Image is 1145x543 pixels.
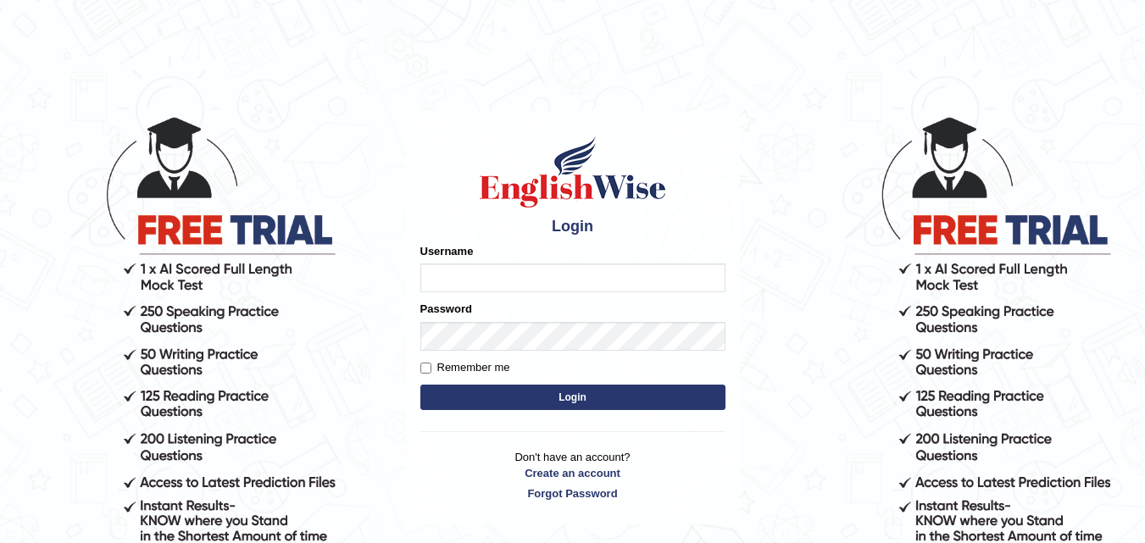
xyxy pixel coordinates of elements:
[420,243,474,259] label: Username
[420,485,725,501] a: Forgot Password
[420,385,725,410] button: Login
[420,465,725,481] a: Create an account
[420,359,510,376] label: Remember me
[420,449,725,501] p: Don't have an account?
[420,219,725,235] h4: Login
[420,301,472,317] label: Password
[420,363,431,374] input: Remember me
[476,134,670,210] img: Logo of English Wise sign in for intelligent practice with AI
